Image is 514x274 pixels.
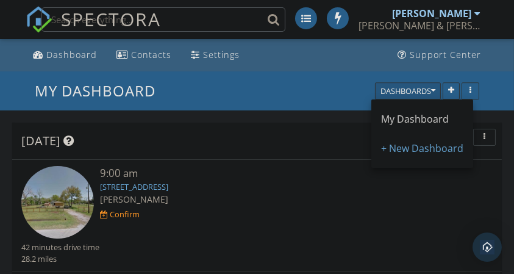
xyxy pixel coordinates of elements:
[26,16,161,42] a: SPECTORA
[375,82,441,99] button: Dashboards
[110,209,140,219] div: Confirm
[112,44,176,67] a: Contacts
[100,181,168,192] a: [STREET_ADDRESS]
[21,253,99,265] div: 28.2 miles
[131,49,171,60] div: Contacts
[21,166,493,265] a: 9:00 am [STREET_ADDRESS] [PERSON_NAME] Confirm 42 minutes drive time 28.2 miles
[100,193,168,205] span: [PERSON_NAME]
[21,166,94,239] img: streetview
[359,20,480,32] div: Bryan & Bryan Inspections
[41,7,285,32] input: Search everything...
[392,7,471,20] div: [PERSON_NAME]
[203,49,240,60] div: Settings
[393,44,486,67] a: Support Center
[21,132,60,149] span: [DATE]
[381,141,463,156] div: + New Dashboard
[186,44,245,67] a: Settings
[21,242,99,253] div: 42 minutes drive time
[100,209,140,220] a: Confirm
[381,112,449,126] span: My Dashboard
[35,81,166,101] a: My Dashboard
[410,49,481,60] div: Support Center
[100,166,454,181] div: 9:00 am
[26,6,52,33] img: The Best Home Inspection Software - Spectora
[28,44,102,67] a: Dashboard
[473,233,502,262] div: Open Intercom Messenger
[380,87,435,95] div: Dashboards
[46,49,97,60] div: Dashboard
